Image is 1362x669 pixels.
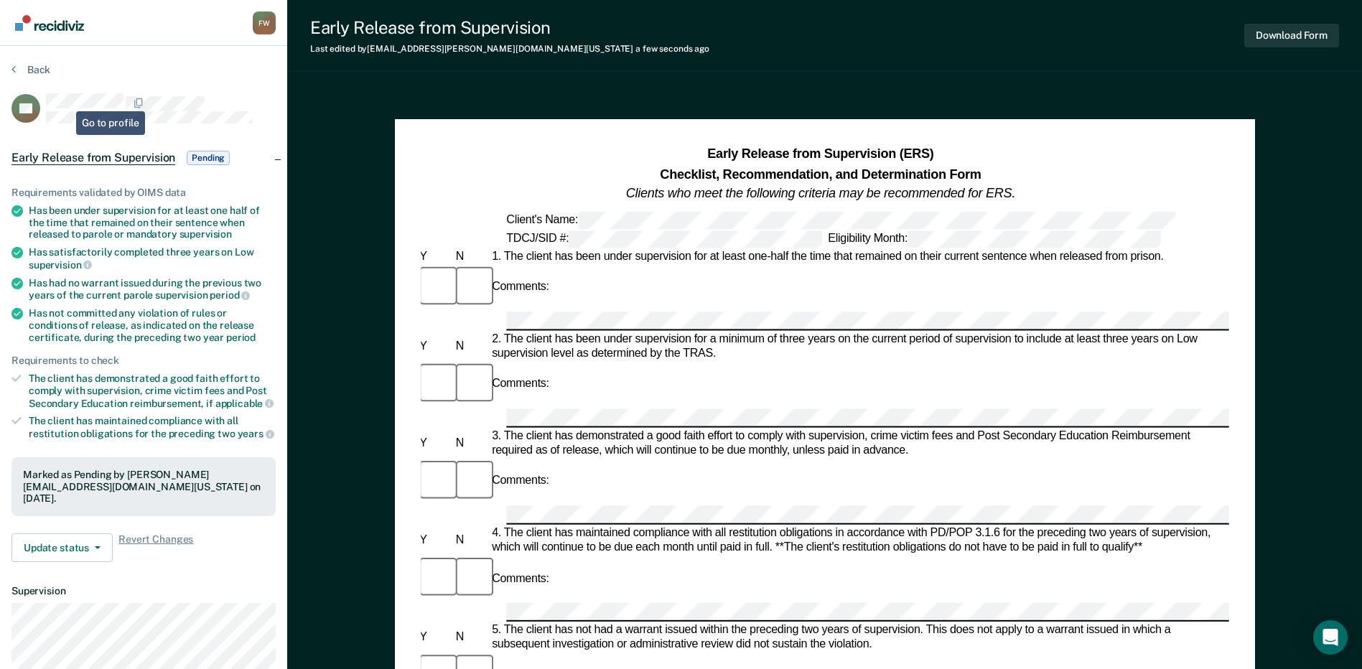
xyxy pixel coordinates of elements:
[253,11,276,34] div: F W
[660,167,981,181] strong: Checklist, Recommendation, and Determination Form
[416,533,452,548] div: Y
[503,211,1177,228] div: Client's Name:
[29,415,276,439] div: The client has maintained compliance with all restitution obligations for the preceding two
[11,533,113,562] button: Update status
[489,378,552,392] div: Comments:
[29,277,276,301] div: Has had no warrant issued during the previous two years of the current parole supervision
[210,289,250,301] span: period
[226,332,256,343] span: period
[489,624,1225,652] div: 5. The client has not had a warrant issued within the preceding two years of supervision. This do...
[452,436,488,451] div: N
[253,11,276,34] button: Profile dropdown button
[489,474,552,489] div: Comments:
[416,339,452,353] div: Y
[11,585,276,597] dt: Supervision
[489,280,552,294] div: Comments:
[187,151,230,165] span: Pending
[29,246,276,271] div: Has satisfactorily completed three years on Low
[489,572,552,586] div: Comments:
[489,526,1225,555] div: 4. The client has maintained compliance with all restitution obligations in accordance with PD/PO...
[29,205,276,240] div: Has been under supervision for at least one half of the time that remained on their sentence when...
[416,436,452,451] div: Y
[215,398,274,409] span: applicable
[825,230,1164,247] div: Eligibility Month:
[416,249,452,263] div: Y
[489,429,1225,458] div: 3. The client has demonstrated a good faith effort to comply with supervision, crime victim fees ...
[15,15,84,31] img: Recidiviz
[11,63,50,76] button: Back
[489,332,1225,360] div: 2. The client has been under supervision for a minimum of three years on the current period of su...
[1313,620,1348,655] div: Open Intercom Messenger
[452,339,488,353] div: N
[1244,24,1339,47] button: Download Form
[452,631,488,645] div: N
[29,373,276,409] div: The client has demonstrated a good faith effort to comply with supervision, crime victim fees and...
[11,187,276,199] div: Requirements validated by OIMS data
[11,151,175,165] span: Early Release from Supervision
[625,186,1014,200] em: Clients who meet the following criteria may be recommended for ERS.
[707,147,933,162] strong: Early Release from Supervision (ERS)
[452,249,488,263] div: N
[310,44,709,54] div: Last edited by [EMAIL_ADDRESS][PERSON_NAME][DOMAIN_NAME][US_STATE]
[11,355,276,367] div: Requirements to check
[179,228,232,240] span: supervision
[489,249,1225,263] div: 1. The client has been under supervision for at least one-half the time that remained on their cu...
[29,307,276,343] div: Has not committed any violation of rules or conditions of release, as indicated on the release ce...
[503,230,825,247] div: TDCJ/SID #:
[23,469,264,505] div: Marked as Pending by [PERSON_NAME][EMAIL_ADDRESS][DOMAIN_NAME][US_STATE] on [DATE].
[29,259,92,271] span: supervision
[118,533,193,562] span: Revert Changes
[452,533,488,548] div: N
[238,428,274,439] span: years
[416,631,452,645] div: Y
[635,44,709,54] span: a few seconds ago
[310,17,709,38] div: Early Release from Supervision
